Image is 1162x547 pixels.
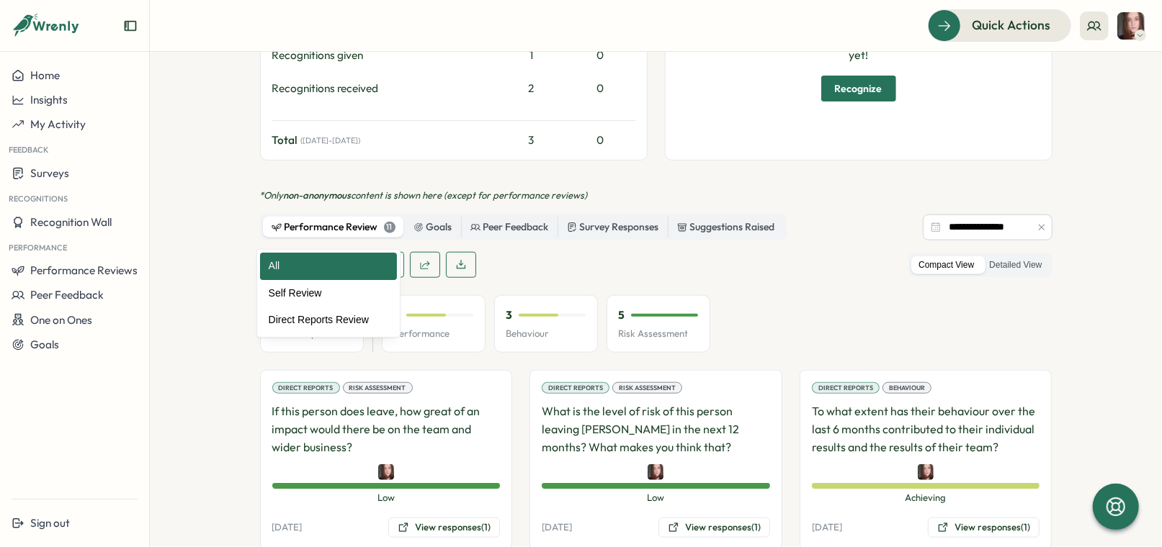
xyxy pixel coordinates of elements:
div: Direct Reports [542,382,609,394]
div: 0 [566,132,635,148]
span: Total [272,132,298,148]
p: To what extent has their behaviour over the last 6 months contributed to their individual results... [812,402,1040,456]
img: Allyn Neal [378,464,394,480]
div: Recognitions received [272,81,497,96]
p: 3 [506,307,513,323]
div: 1 [503,48,560,63]
p: Risk Assessment [619,327,698,340]
span: Peer Feedback [30,288,104,302]
button: View responses(1) [928,517,1040,538]
span: Sign out [30,516,70,530]
span: Home [30,68,60,82]
div: Performance Review [272,220,395,235]
span: ( [DATE] - [DATE] ) [301,136,361,145]
button: View responses(1) [388,517,500,538]
div: 11 [384,222,395,233]
label: Detailed View [982,256,1049,274]
div: Direct Reports Review [260,307,397,334]
div: All [260,253,397,280]
div: Peer Feedback [470,220,549,235]
p: *Only content is shown here (except for performance reviews) [260,189,1052,202]
div: Survey Responses [567,220,659,235]
span: Low [272,492,501,505]
div: Suggestions Raised [677,220,775,235]
div: Goals [414,220,452,235]
span: Goals [30,338,59,351]
div: Behaviour [882,382,931,394]
div: 3 [503,132,560,148]
div: Self Review [260,280,397,307]
p: Performance [394,327,473,340]
span: Low [542,492,770,505]
div: Direct Reports [272,382,340,394]
button: Quick Actions [928,9,1071,41]
span: My Activity [30,117,86,131]
label: Compact View [911,256,981,274]
span: non-anonymous [284,189,352,201]
span: Recognize [835,76,882,101]
img: Allyn Neal [648,464,663,480]
button: View responses(1) [658,517,770,538]
div: Risk Assessment [612,382,682,394]
p: Behaviour [506,327,586,340]
div: Direct Reports [812,382,880,394]
div: 2 [503,81,560,96]
img: Allyn Neal [1117,12,1145,40]
div: 0 [566,81,635,96]
span: Quick Actions [972,16,1050,35]
span: Achieving [812,492,1040,505]
div: Recognitions given [272,48,497,63]
span: Recognition Wall [30,215,112,229]
button: Recognize [821,76,896,101]
p: [DATE] [812,521,842,534]
p: If this person does leave, how great of an impact would there be on the team and wider business? [272,402,501,456]
img: Allyn Neal [918,464,934,480]
p: What is the level of risk of this person leaving [PERSON_NAME] in the next 12 months? What makes ... [542,402,770,456]
button: Expand sidebar [123,19,138,33]
p: 5 [619,307,625,323]
span: One on Ones [30,313,92,327]
div: Risk Assessment [343,382,413,394]
div: 0 [566,48,635,63]
p: [DATE] [542,521,572,534]
span: Surveys [30,166,69,180]
span: Performance Reviews [30,263,138,277]
span: Insights [30,93,68,107]
p: [DATE] [272,521,303,534]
